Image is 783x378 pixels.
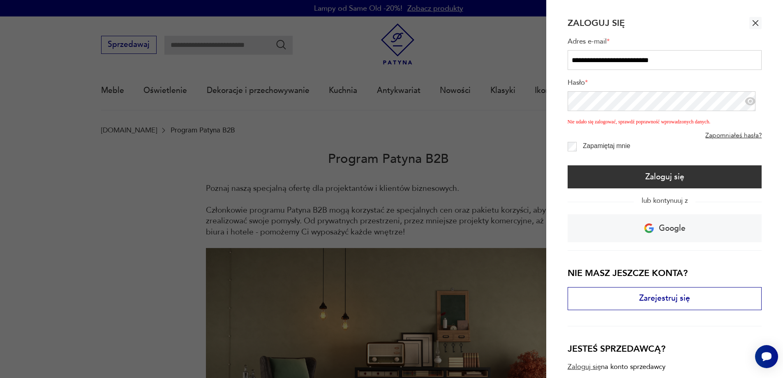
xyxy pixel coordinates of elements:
[568,78,762,91] label: Hasło
[568,114,762,125] p: Nie udało się zalogować, sprawdź poprawność wprowadzonych danych.
[755,345,778,368] iframe: Smartsupp widget button
[583,142,630,149] label: Zapamiętaj mnie
[705,132,762,139] a: Zapomniałeś hasła?
[601,363,665,371] p: na konto sprzedawcy
[659,221,686,236] p: Google
[568,267,762,279] h3: Nie masz jeszcze konta?
[568,17,625,29] h2: Zaloguj się
[568,287,762,310] button: Zarejestruj się
[568,165,762,188] button: Zaloguj się
[634,196,695,205] span: lub kontynuuj z
[644,223,654,233] img: Ikona Google
[568,343,762,355] h3: Jesteś sprzedawcą?
[568,37,762,50] label: Adres e-mail
[568,363,601,371] a: Zaloguj się
[568,214,762,242] a: Google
